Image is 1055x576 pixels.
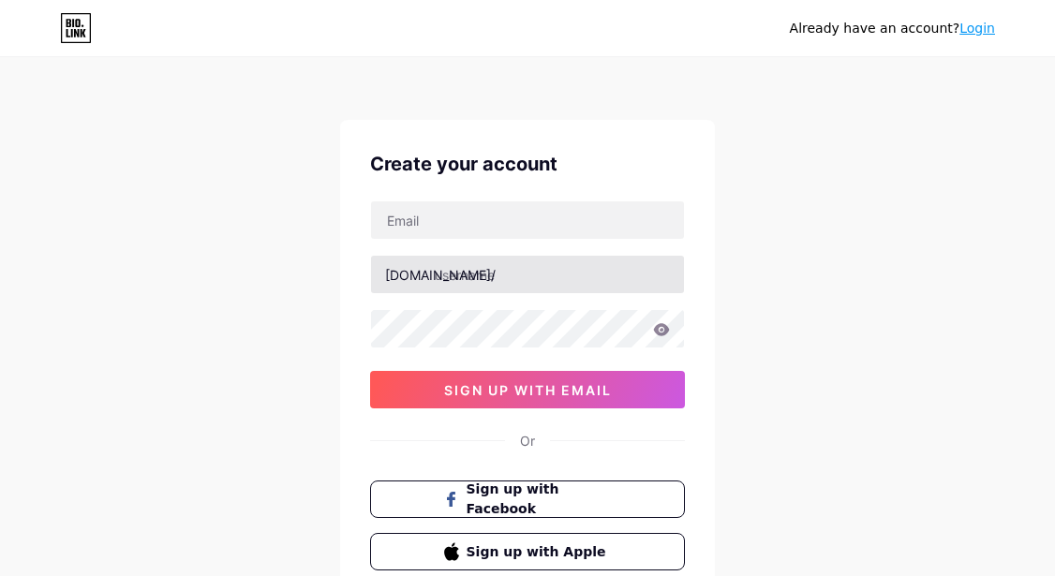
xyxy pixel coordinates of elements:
[467,542,612,562] span: Sign up with Apple
[790,19,995,38] div: Already have an account?
[370,480,685,518] button: Sign up with Facebook
[467,480,612,519] span: Sign up with Facebook
[444,382,612,398] span: sign up with email
[370,371,685,408] button: sign up with email
[385,265,496,285] div: [DOMAIN_NAME]/
[370,533,685,570] button: Sign up with Apple
[370,150,685,178] div: Create your account
[371,256,684,293] input: username
[959,21,995,36] a: Login
[371,201,684,239] input: Email
[520,431,535,450] div: Or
